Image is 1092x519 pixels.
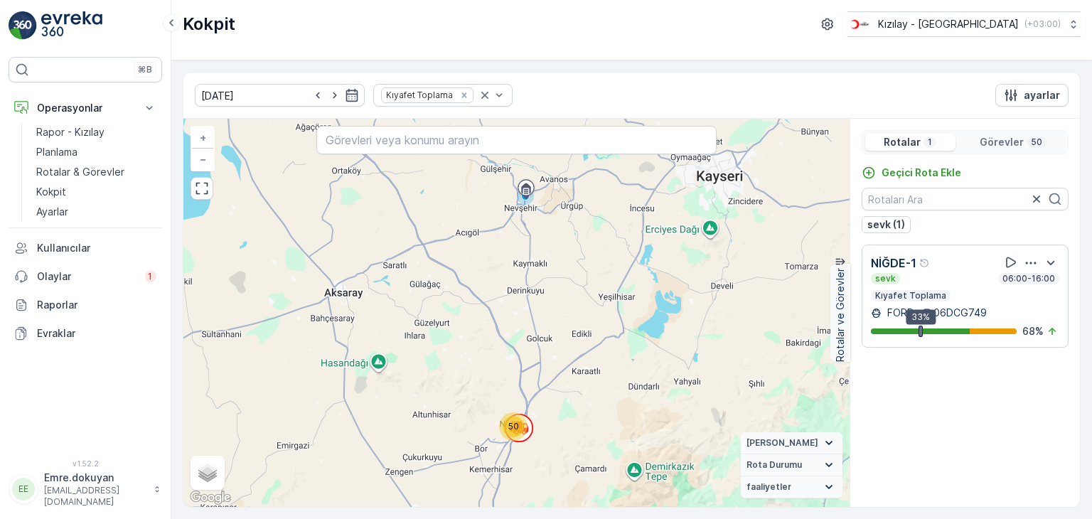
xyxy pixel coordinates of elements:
input: Rotaları Ara [862,188,1069,210]
a: Rapor - Kızılay [31,122,162,142]
summary: Rota Durumu [741,454,842,476]
p: Emre.dokuyan [44,471,146,485]
div: Yardım Araç İkonu [919,257,931,269]
span: faaliyetler [746,481,791,493]
input: Görevleri veya konumu arayın [316,126,716,154]
p: 68 % [1022,324,1044,338]
div: 33% [906,309,936,325]
p: Kokpit [183,13,235,36]
button: Operasyonlar [9,94,162,122]
p: NİĞDE-1 [871,255,916,272]
a: Ayarlar [31,202,162,222]
p: Kıyafet Toplama [874,290,948,301]
p: 06DCG749 [933,306,987,320]
div: Remove Kıyafet Toplama [456,90,472,101]
button: sevk (1) [862,216,911,233]
p: 1 [926,137,933,148]
input: dd/mm/yyyy [195,84,365,107]
span: + [200,132,206,144]
div: EE [12,478,35,501]
span: 50 [508,421,519,432]
a: Olaylar1 [9,262,162,291]
p: Evraklar [37,326,156,341]
summary: faaliyetler [741,476,842,498]
p: Geçici Rota Ekle [882,166,961,180]
a: Layers [192,457,223,488]
div: 50 [499,412,528,441]
a: Bu bölgeyi Google Haritalar'da açın (yeni pencerede açılır) [187,488,234,507]
p: Ayarlar [36,205,68,219]
p: 1 [148,271,154,282]
p: 06:00-16:00 [1001,273,1056,284]
button: EEEmre.dokuyan[EMAIL_ADDRESS][DOMAIN_NAME] [9,471,162,508]
a: Geçici Rota Ekle [862,166,961,180]
a: Yakınlaştır [192,127,213,149]
img: k%C4%B1z%C4%B1lay_D5CCths_t1JZB0k.png [847,16,872,32]
p: Olaylar [37,269,136,284]
span: Rota Durumu [746,459,802,471]
button: ayarlar [995,84,1069,107]
p: 50 [1029,137,1044,148]
a: Planlama [31,142,162,162]
div: Kıyafet Toplama [382,88,455,102]
p: Planlama [36,145,77,159]
p: ayarlar [1024,88,1060,102]
p: Kokpit [36,185,66,199]
a: Raporlar [9,291,162,319]
p: Raporlar [37,298,156,312]
p: Rotalar [884,135,921,149]
img: logo [9,11,37,40]
a: Kokpit [31,182,162,202]
p: Görevler [980,135,1024,149]
p: [EMAIL_ADDRESS][DOMAIN_NAME] [44,485,146,508]
summary: [PERSON_NAME] [741,432,842,454]
img: Google [187,488,234,507]
p: Rotalar & Görevler [36,165,124,179]
a: Evraklar [9,319,162,348]
p: sevk [874,273,897,284]
img: logo_light-DOdMpM7g.png [41,11,102,40]
p: Kullanıcılar [37,241,156,255]
p: sevk (1) [867,218,905,232]
span: − [200,153,207,165]
p: ( +03:00 ) [1024,18,1061,30]
p: Rotalar ve Görevler [833,268,847,362]
a: Uzaklaştır [192,149,213,170]
p: ⌘B [138,64,152,75]
p: FORD [884,306,914,320]
p: Kızılay - [GEOGRAPHIC_DATA] [878,17,1019,31]
span: v 1.52.2 [9,459,162,468]
span: [PERSON_NAME] [746,437,818,449]
button: Kızılay - [GEOGRAPHIC_DATA](+03:00) [847,11,1081,37]
p: Rapor - Kızılay [36,125,105,139]
a: Kullanıcılar [9,234,162,262]
p: Operasyonlar [37,101,134,115]
a: Rotalar & Görevler [31,162,162,182]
